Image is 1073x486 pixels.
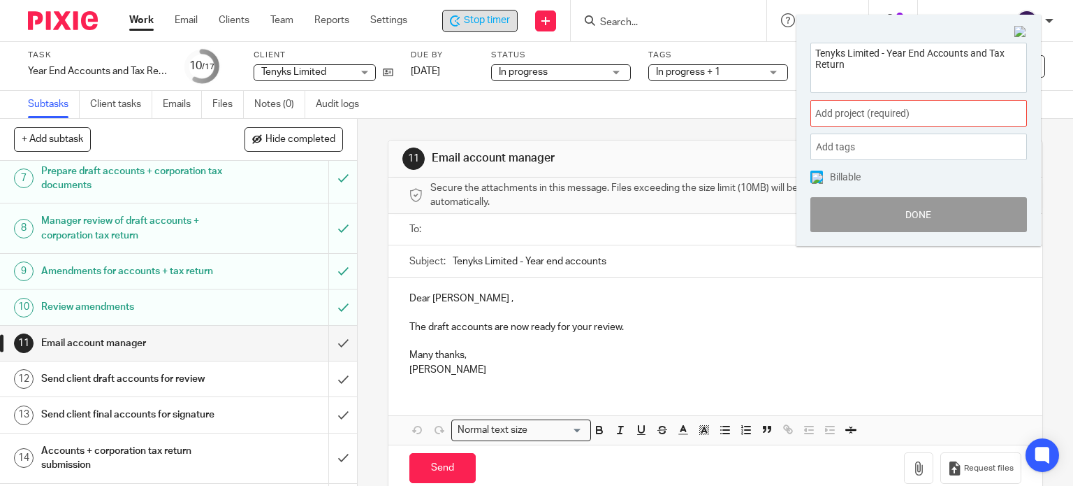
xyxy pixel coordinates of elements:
input: Send [409,453,476,483]
a: Notes (0) [254,91,305,118]
img: svg%3E [1016,10,1038,32]
img: Pixie [28,11,98,30]
label: Client [254,50,393,61]
img: checked.png [812,173,823,184]
div: 11 [14,334,34,353]
a: Subtasks [28,91,80,118]
a: Files [212,91,244,118]
div: 8 [14,219,34,238]
a: Work [129,13,154,27]
span: Hide completed [265,134,335,145]
input: Search for option [532,423,583,438]
a: Clients [219,13,249,27]
div: 10 [189,58,214,74]
label: Subject: [409,255,446,269]
div: 7 [14,169,34,188]
h1: Review amendments [41,296,224,317]
h1: Accounts + corporation tax return submission [41,441,224,476]
span: Add project (required) [815,106,991,121]
h1: Send client draft accounts for review [41,369,224,389]
label: Task [28,50,168,61]
span: In progress + 1 [656,67,720,77]
a: Audit logs [316,91,370,118]
span: Request files [964,463,1014,474]
span: Normal text size [455,423,531,438]
input: Search [599,17,724,29]
div: 14 [14,448,34,468]
button: Hide completed [244,127,343,151]
label: Tags [648,50,788,61]
a: Team [270,13,293,27]
div: Search for option [451,420,591,441]
label: Status [491,50,631,61]
div: 11 [402,148,425,170]
label: To: [409,222,425,236]
div: 9 [14,262,34,281]
span: [DATE] [411,66,440,76]
a: Emails [163,91,202,118]
img: Close [1014,26,1027,38]
div: Tenyks Limited - Year End Accounts and Tax Return [442,10,518,32]
p: The draft accounts are now ready for your review. [409,320,1022,334]
div: Year End Accounts and Tax Return [28,64,168,78]
div: 12 [14,369,34,389]
span: Secure the attachments in this message. Files exceeding the size limit (10MB) will be secured aut... [430,181,852,210]
div: 13 [14,406,34,425]
h1: Email account manager [41,333,224,354]
p: [PERSON_NAME] [932,13,1009,27]
p: Dear [PERSON_NAME] , [409,292,1022,306]
small: /17 [202,63,214,71]
button: + Add subtask [14,127,91,151]
p: Many thanks, [409,348,1022,362]
span: Billable [830,172,861,182]
div: 10 [14,298,34,317]
a: Email [175,13,198,27]
button: Done [810,197,1027,232]
p: [PERSON_NAME] [409,363,1022,377]
h1: Amendments for accounts + tax return [41,261,224,282]
a: Reports [314,13,349,27]
a: Client tasks [90,91,152,118]
span: Add tags [816,136,862,158]
h1: Manager review of draft accounts + corporation tax return [41,210,224,246]
h1: Prepare draft accounts + corporation tax documents [41,161,224,196]
span: Tenyks Limited [261,67,326,77]
a: Settings [370,13,407,27]
h1: Email account manager [432,151,745,166]
span: In progress [499,67,548,77]
textarea: Tenyks Limited - Year End Accounts and Tax Return [811,43,1026,89]
span: Stop timer [464,13,510,28]
h1: Send client final accounts for signature [41,404,224,425]
button: Request files [940,452,1021,484]
label: Due by [411,50,474,61]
